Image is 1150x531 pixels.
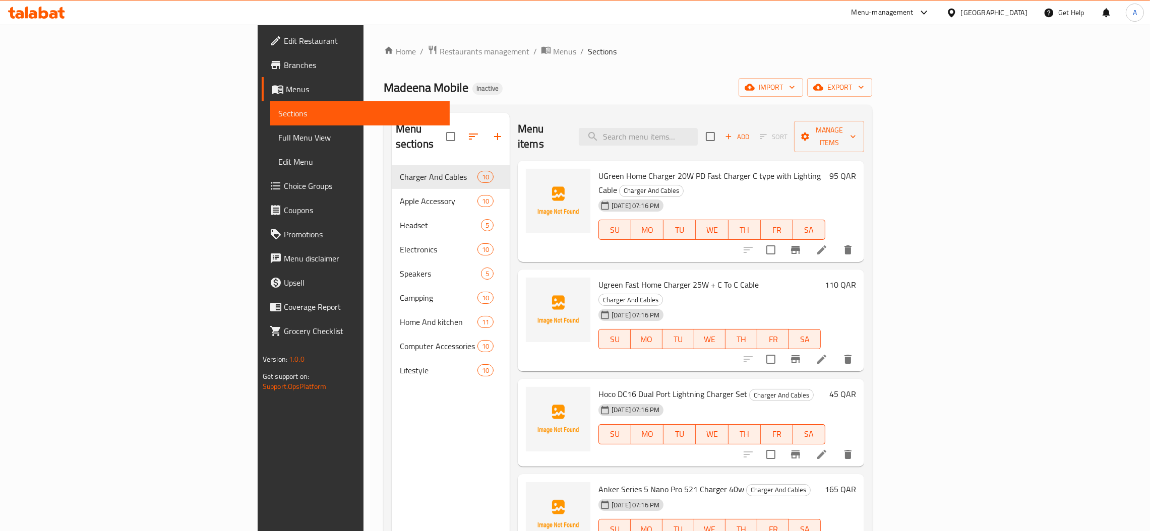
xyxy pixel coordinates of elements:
div: items [477,340,494,352]
span: Charger And Cables [620,185,683,196]
span: [DATE] 07:16 PM [608,201,663,211]
span: Add [723,131,751,143]
div: Apple Accessory10 [392,189,510,213]
span: Grocery Checklist [284,325,442,337]
span: 5 [481,221,493,230]
span: Full Menu View [278,131,442,144]
a: Support.OpsPlatform [263,380,327,393]
span: Ugreen Fast Home Charger 25W + C To C Cable [598,277,759,292]
button: WE [694,329,726,349]
span: [DATE] 07:16 PM [608,500,663,510]
span: Edit Menu [278,156,442,168]
div: Lifestyle [400,364,477,376]
span: 10 [478,293,493,303]
div: Home And kitchen11 [392,310,510,334]
li: / [533,45,537,57]
span: import [747,81,795,94]
span: Version: [263,353,287,366]
button: TU [663,424,696,444]
a: Edit menu item [816,353,828,365]
span: Sort sections [461,124,486,149]
span: 10 [478,342,493,351]
span: [DATE] 07:16 PM [608,310,663,320]
button: TH [729,424,761,444]
button: SA [793,220,825,240]
button: WE [696,424,728,444]
span: Select to update [760,349,781,370]
span: Choice Groups [284,180,442,192]
span: Home And kitchen [400,316,477,328]
span: WE [698,332,722,347]
button: import [739,78,803,97]
span: Menus [553,45,576,57]
nav: Menu sections [392,161,510,386]
span: 5 [481,269,493,279]
a: Choice Groups [262,174,450,198]
div: items [477,364,494,376]
a: Upsell [262,271,450,295]
button: WE [696,220,728,240]
span: 10 [478,196,493,206]
span: Sections [588,45,617,57]
span: TU [667,332,690,347]
img: Hoco DC16 Dual Port Lightning Charger Set [526,387,590,451]
a: Grocery Checklist [262,319,450,343]
button: TU [662,329,694,349]
div: Electronics10 [392,237,510,261]
span: Select to update [760,239,781,260]
button: MO [631,329,662,349]
span: TH [730,332,753,347]
h6: 110 QAR [825,278,856,292]
span: TH [733,427,757,441]
span: TU [668,427,692,441]
span: FR [765,427,789,441]
a: Menu disclaimer [262,246,450,271]
span: 1.0.0 [289,353,305,366]
input: search [579,128,698,146]
span: export [815,81,864,94]
span: FR [765,223,789,237]
div: Computer Accessories [400,340,477,352]
a: Sections [270,101,450,125]
button: MO [631,220,663,240]
div: Inactive [472,83,503,95]
span: MO [635,427,659,441]
span: 10 [478,366,493,375]
span: Restaurants management [440,45,529,57]
button: delete [836,238,860,262]
a: Restaurants management [428,45,529,58]
span: TH [733,223,757,237]
span: Select to update [760,444,781,465]
h6: 165 QAR [825,482,856,496]
a: Edit Restaurant [262,29,450,53]
a: Full Menu View [270,125,450,150]
button: TH [725,329,757,349]
button: SU [598,424,631,444]
button: Branch-specific-item [783,347,808,371]
span: Add item [721,129,753,145]
a: Promotions [262,222,450,246]
span: Charger And Cables [400,171,477,183]
span: UGreen Home Charger 20W PD Fast Charger C type with Lighting Cable [598,168,821,197]
span: SA [797,223,821,237]
span: Edit Restaurant [284,35,442,47]
li: / [580,45,584,57]
span: Menus [286,83,442,95]
div: Speakers5 [392,261,510,286]
span: WE [700,427,724,441]
div: items [481,268,494,280]
div: [GEOGRAPHIC_DATA] [961,7,1027,18]
span: Campping [400,292,477,304]
span: Menu disclaimer [284,252,442,264]
span: Headset [400,219,481,231]
span: 11 [478,317,493,327]
div: Speakers [400,268,481,280]
a: Edit menu item [816,244,828,256]
button: SA [789,329,821,349]
div: Charger And Cables [598,294,663,306]
span: Apple Accessory [400,195,477,207]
